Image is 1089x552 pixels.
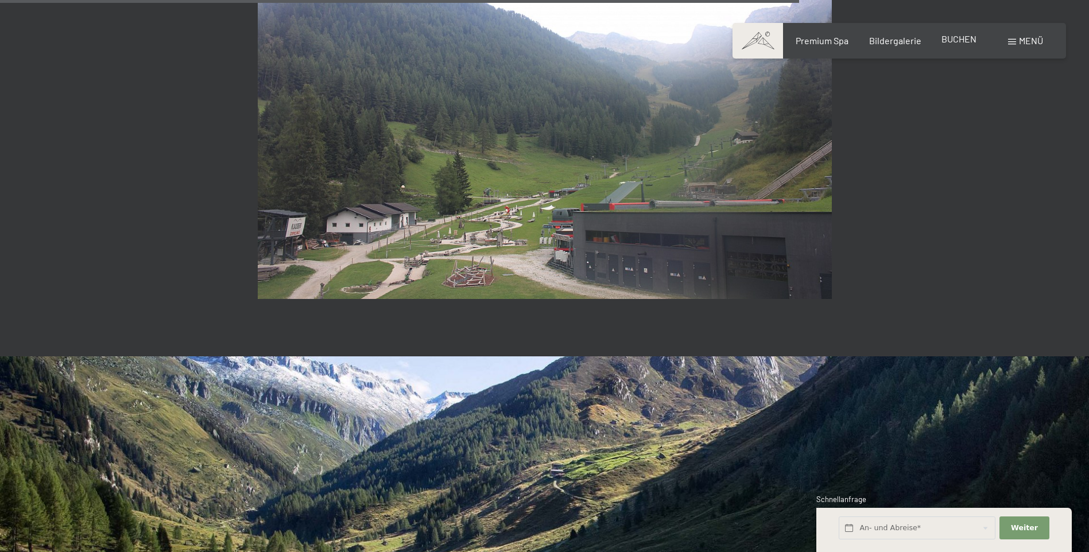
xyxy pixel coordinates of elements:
[796,35,848,46] a: Premium Spa
[816,495,866,504] span: Schnellanfrage
[1019,35,1043,46] span: Menü
[999,516,1049,540] button: Weiter
[1011,523,1038,533] span: Weiter
[869,35,921,46] a: Bildergalerie
[941,33,976,44] a: BUCHEN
